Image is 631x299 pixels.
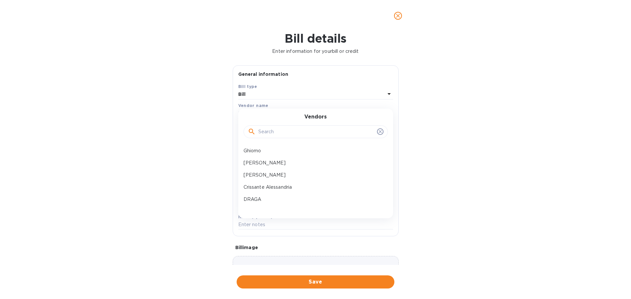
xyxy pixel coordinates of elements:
h3: Vendors [304,114,327,120]
p: DRAGA [244,196,383,203]
p: [PERSON_NAME] [244,160,383,166]
span: Save [242,278,389,286]
p: [PERSON_NAME] [244,172,383,179]
button: close [390,8,406,24]
input: Enter notes [238,220,393,230]
p: Enter information for your bill or credit [5,48,626,55]
b: Vendor name [238,103,269,108]
b: Bill type [238,84,257,89]
label: Notes (optional) [238,215,273,219]
button: Save [237,275,394,288]
p: Ghiomo [244,147,383,154]
h1: Bill details [5,32,626,45]
b: General information [238,72,289,77]
b: Bill [238,92,246,97]
p: Select vendor name [238,110,284,117]
p: Crissante Alessandria [244,184,383,191]
input: Search [258,127,374,137]
p: Bill image [235,244,396,251]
